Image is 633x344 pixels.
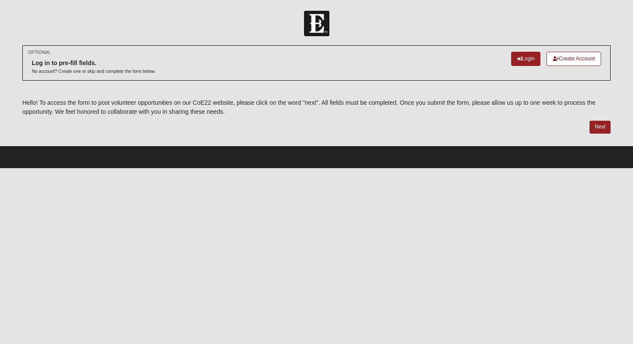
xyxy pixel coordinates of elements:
[304,11,329,36] img: Church of Eleven22 Logo
[22,98,611,116] p: Hello! To access the form to post volunteer opportunities on our CoE22 website, please click on t...
[590,121,611,133] a: Next
[32,68,156,75] p: No account? Create one or skip and complete the form below.
[28,49,51,56] small: OPTIONAL
[546,52,601,66] a: Create Account
[511,52,541,66] a: Login
[32,59,156,67] h6: Log in to pre-fill fields.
